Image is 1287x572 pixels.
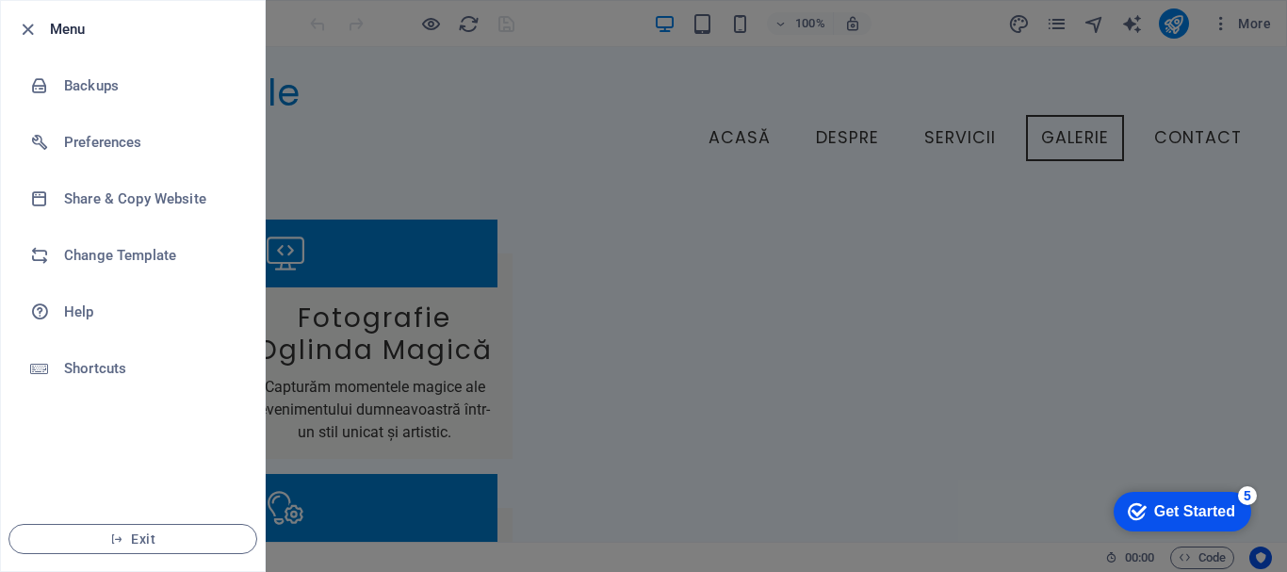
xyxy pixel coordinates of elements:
[139,4,158,23] div: 5
[64,301,238,323] h6: Help
[64,244,238,267] h6: Change Template
[50,18,250,41] h6: Menu
[64,357,238,380] h6: Shortcuts
[64,74,238,97] h6: Backups
[56,21,137,38] div: Get Started
[64,188,238,210] h6: Share & Copy Website
[15,9,153,49] div: Get Started 5 items remaining, 0% complete
[24,531,241,547] span: Exit
[8,524,257,554] button: Exit
[1,284,265,340] a: Help
[64,131,238,154] h6: Preferences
